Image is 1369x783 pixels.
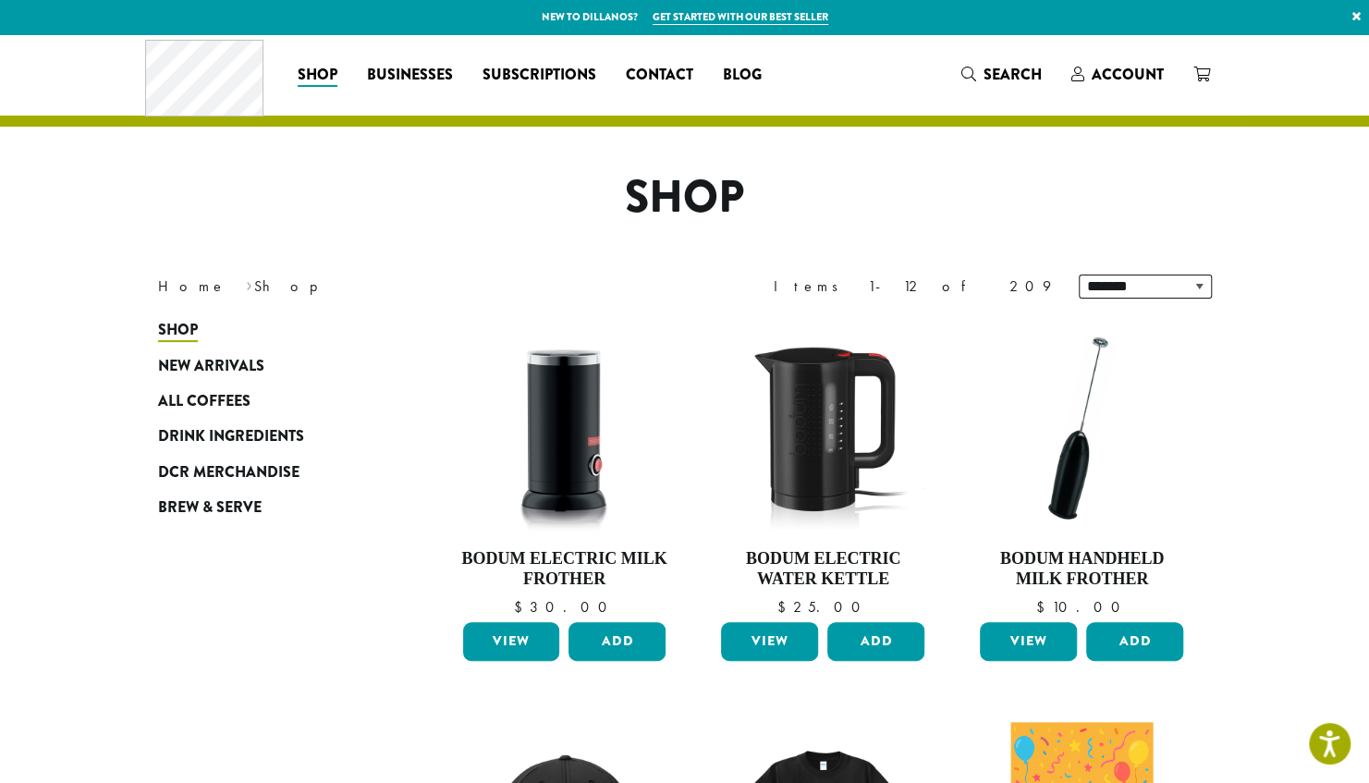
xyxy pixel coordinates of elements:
[458,322,671,615] a: Bodum Electric Milk Frother $30.00
[723,64,762,87] span: Blog
[568,622,666,661] button: Add
[975,549,1188,589] h4: Bodum Handheld Milk Frother
[827,622,924,661] button: Add
[458,322,670,534] img: DP3954.01-002.png
[158,461,299,484] span: DCR Merchandise
[158,419,380,454] a: Drink Ingredients
[158,455,380,490] a: DCR Merchandise
[984,64,1042,85] span: Search
[1035,597,1128,617] bdi: 10.00
[980,622,1077,661] a: View
[483,64,596,87] span: Subscriptions
[716,322,929,615] a: Bodum Electric Water Kettle $25.00
[777,597,869,617] bdi: 25.00
[158,355,264,378] span: New Arrivals
[774,275,1051,298] div: Items 1-12 of 209
[716,322,929,534] img: DP3955.01.png
[458,549,671,589] h4: Bodum Electric Milk Frother
[158,349,380,384] a: New Arrivals
[158,319,198,342] span: Shop
[626,64,693,87] span: Contact
[1092,64,1164,85] span: Account
[463,622,560,661] a: View
[721,622,818,661] a: View
[158,276,226,296] a: Home
[513,597,615,617] bdi: 30.00
[975,322,1188,615] a: Bodum Handheld Milk Frother $10.00
[246,269,252,298] span: ›
[158,496,262,520] span: Brew & Serve
[158,390,251,413] span: All Coffees
[298,64,337,87] span: Shop
[777,597,793,617] span: $
[947,59,1057,90] a: Search
[158,275,657,298] nav: Breadcrumb
[367,64,453,87] span: Businesses
[653,9,828,25] a: Get started with our best seller
[158,426,304,449] span: Drink Ingredients
[158,312,380,348] a: Shop
[158,384,380,419] a: All Coffees
[975,322,1188,534] img: DP3927.01-002.png
[283,60,352,90] a: Shop
[144,171,1226,225] h1: Shop
[1035,597,1051,617] span: $
[513,597,529,617] span: $
[1086,622,1183,661] button: Add
[716,549,929,589] h4: Bodum Electric Water Kettle
[158,490,380,525] a: Brew & Serve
